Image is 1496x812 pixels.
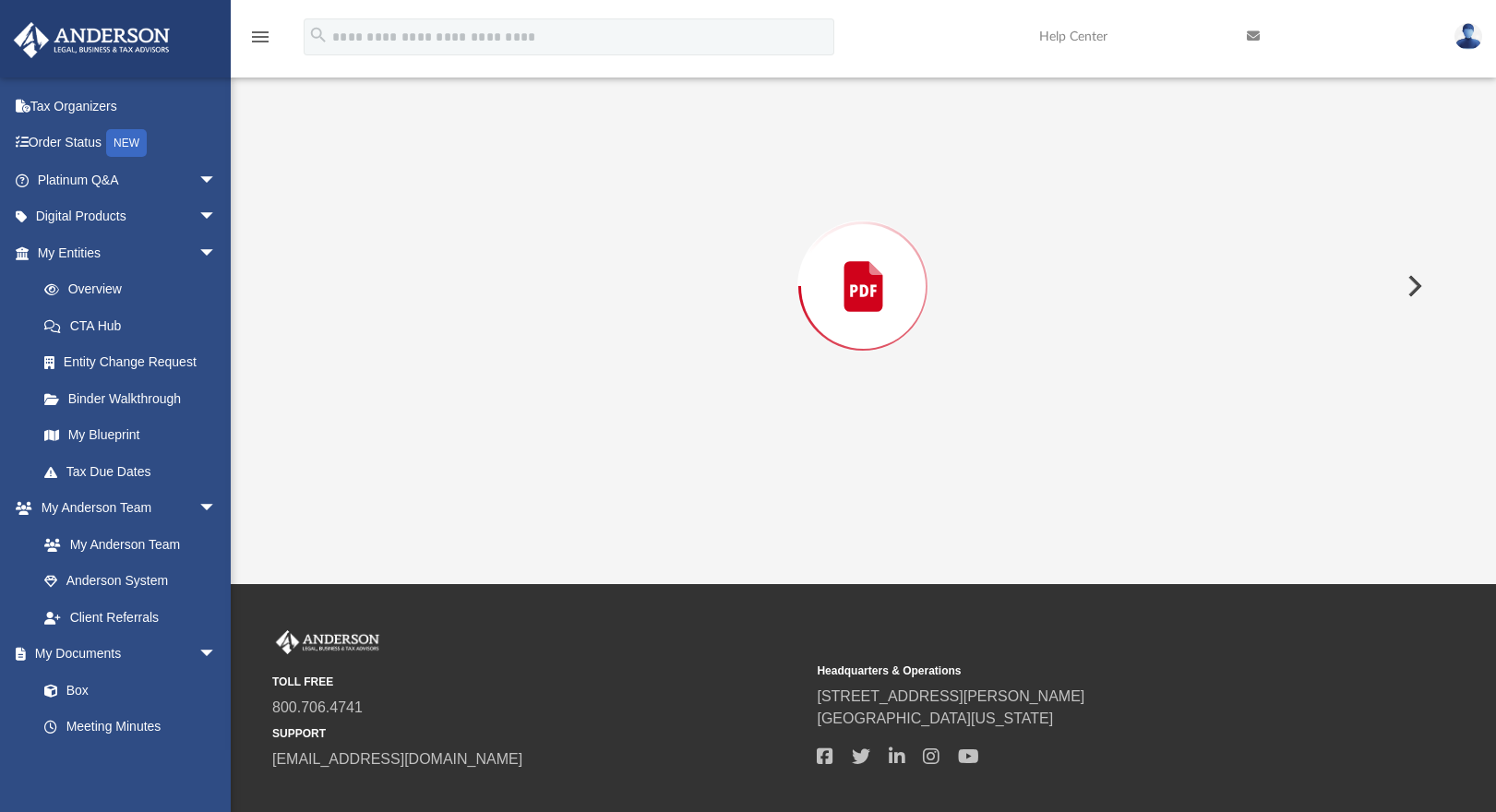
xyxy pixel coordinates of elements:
a: My Documentsarrow_drop_down [13,636,235,673]
small: Headquarters & Operations [817,663,1348,679]
a: menu [249,35,271,48]
a: My Entitiesarrow_drop_down [13,234,245,271]
a: Meeting Minutes [26,709,235,746]
a: Binder Walkthrough [26,380,245,417]
a: My Anderson Team [26,526,226,563]
div: NEW [106,129,147,157]
a: [EMAIL_ADDRESS][DOMAIN_NAME] [272,751,522,767]
img: User Pic [1454,23,1482,50]
a: CTA Hub [26,307,245,344]
img: Anderson Advisors Platinum Portal [272,630,383,654]
a: [STREET_ADDRESS][PERSON_NAME] [817,688,1084,704]
span: arrow_drop_down [198,198,235,236]
a: Platinum Q&Aarrow_drop_down [13,161,245,198]
a: Overview [26,271,245,308]
a: Tax Due Dates [26,453,245,490]
a: Order StatusNEW [13,125,245,162]
img: Anderson Advisors Platinum Portal [8,22,175,58]
i: menu [249,26,271,48]
span: arrow_drop_down [198,636,235,674]
a: Forms Library [26,745,226,782]
a: Digital Productsarrow_drop_down [13,198,245,235]
a: Box [26,672,226,709]
a: [GEOGRAPHIC_DATA][US_STATE] [817,710,1053,726]
a: My Blueprint [26,417,235,454]
i: search [308,25,329,45]
span: arrow_drop_down [198,161,235,199]
a: Anderson System [26,563,235,600]
a: Client Referrals [26,599,235,636]
a: Tax Organizers [13,88,245,125]
button: Next File [1393,260,1433,312]
small: TOLL FREE [272,674,804,690]
span: arrow_drop_down [198,234,235,272]
small: SUPPORT [272,725,804,742]
a: Entity Change Request [26,344,245,381]
a: My Anderson Teamarrow_drop_down [13,490,235,527]
span: arrow_drop_down [198,490,235,528]
a: 800.706.4741 [272,699,363,715]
